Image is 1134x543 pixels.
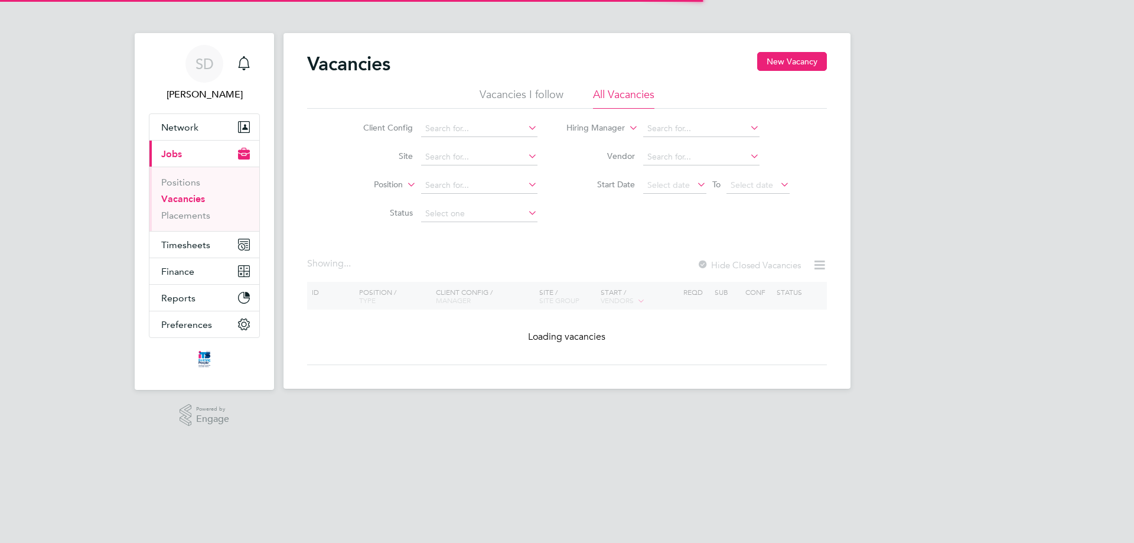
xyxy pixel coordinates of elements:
[196,414,229,424] span: Engage
[161,266,194,277] span: Finance
[647,180,690,190] span: Select date
[180,404,230,427] a: Powered byEngage
[161,193,205,204] a: Vacancies
[149,45,260,102] a: SD[PERSON_NAME]
[307,52,390,76] h2: Vacancies
[149,114,259,140] button: Network
[307,258,353,270] div: Showing
[149,350,260,369] a: Go to home page
[421,121,537,137] input: Search for...
[149,285,259,311] button: Reports
[149,167,259,231] div: Jobs
[135,33,274,390] nav: Main navigation
[149,141,259,167] button: Jobs
[421,177,537,194] input: Search for...
[421,206,537,222] input: Select one
[345,122,413,133] label: Client Config
[161,319,212,330] span: Preferences
[697,259,801,271] label: Hide Closed Vacancies
[643,149,760,165] input: Search for...
[161,177,200,188] a: Positions
[196,350,213,369] img: itsconstruction-logo-retina.png
[757,52,827,71] button: New Vacancy
[344,258,351,269] span: ...
[149,258,259,284] button: Finance
[149,311,259,337] button: Preferences
[195,56,214,71] span: SD
[161,122,198,133] span: Network
[593,87,654,109] li: All Vacancies
[149,232,259,258] button: Timesheets
[161,148,182,160] span: Jobs
[345,207,413,218] label: Status
[480,87,563,109] li: Vacancies I follow
[149,87,260,102] span: Stuart Douglas
[345,151,413,161] label: Site
[421,149,537,165] input: Search for...
[161,239,210,251] span: Timesheets
[161,292,195,304] span: Reports
[643,121,760,137] input: Search for...
[709,177,724,192] span: To
[567,179,635,190] label: Start Date
[557,122,625,134] label: Hiring Manager
[161,210,210,221] a: Placements
[196,404,229,414] span: Powered by
[567,151,635,161] label: Vendor
[731,180,773,190] span: Select date
[335,179,403,191] label: Position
